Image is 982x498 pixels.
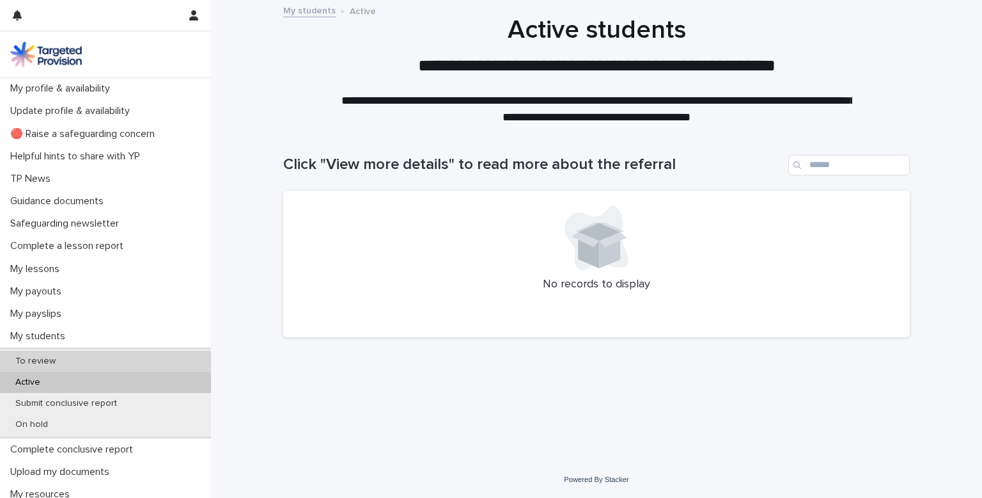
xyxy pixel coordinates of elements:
[5,466,120,478] p: Upload my documents
[5,150,150,163] p: Helpful hints to share with YP
[5,419,58,430] p: On hold
[5,218,129,230] p: Safeguarding newsletter
[564,476,628,483] a: Powered By Stacker
[5,356,66,367] p: To review
[283,156,783,174] h1: Click "View more details" to read more about the referral
[5,263,70,275] p: My lessons
[5,398,127,409] p: Submit conclusive report
[5,240,134,252] p: Complete a lesson report
[5,308,72,320] p: My payslips
[5,128,165,140] p: 🔴 Raise a safeguarding concern
[5,285,72,298] p: My payouts
[5,105,140,117] p: Update profile & availability
[283,15,910,45] h1: Active students
[5,330,75,342] p: My students
[5,83,120,95] p: My profile & availability
[5,195,114,207] p: Guidance documents
[350,3,376,17] p: Active
[283,3,336,17] a: My students
[10,42,82,67] img: M5nRWzHhSzIhMunXDL62
[788,155,910,175] input: Search
[5,444,143,456] p: Complete conclusive report
[299,278,894,292] p: No records to display
[5,173,61,185] p: TP News
[5,377,51,388] p: Active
